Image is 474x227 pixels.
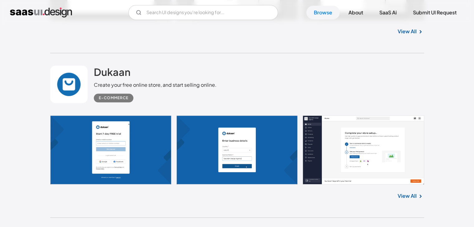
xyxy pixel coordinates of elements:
input: Search UI designs you're looking for... [128,5,278,20]
form: Email Form [128,5,278,20]
h2: Dukaan [94,66,131,78]
div: E-commerce [99,94,128,102]
a: Dukaan [94,66,131,81]
a: Submit UI Request [405,6,464,19]
a: About [341,6,371,19]
a: View All [398,28,417,35]
a: SaaS Ai [372,6,404,19]
div: Create your free online store, and start selling online. [94,81,217,89]
a: home [10,7,72,17]
a: View All [398,192,417,200]
a: Browse [306,6,340,19]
